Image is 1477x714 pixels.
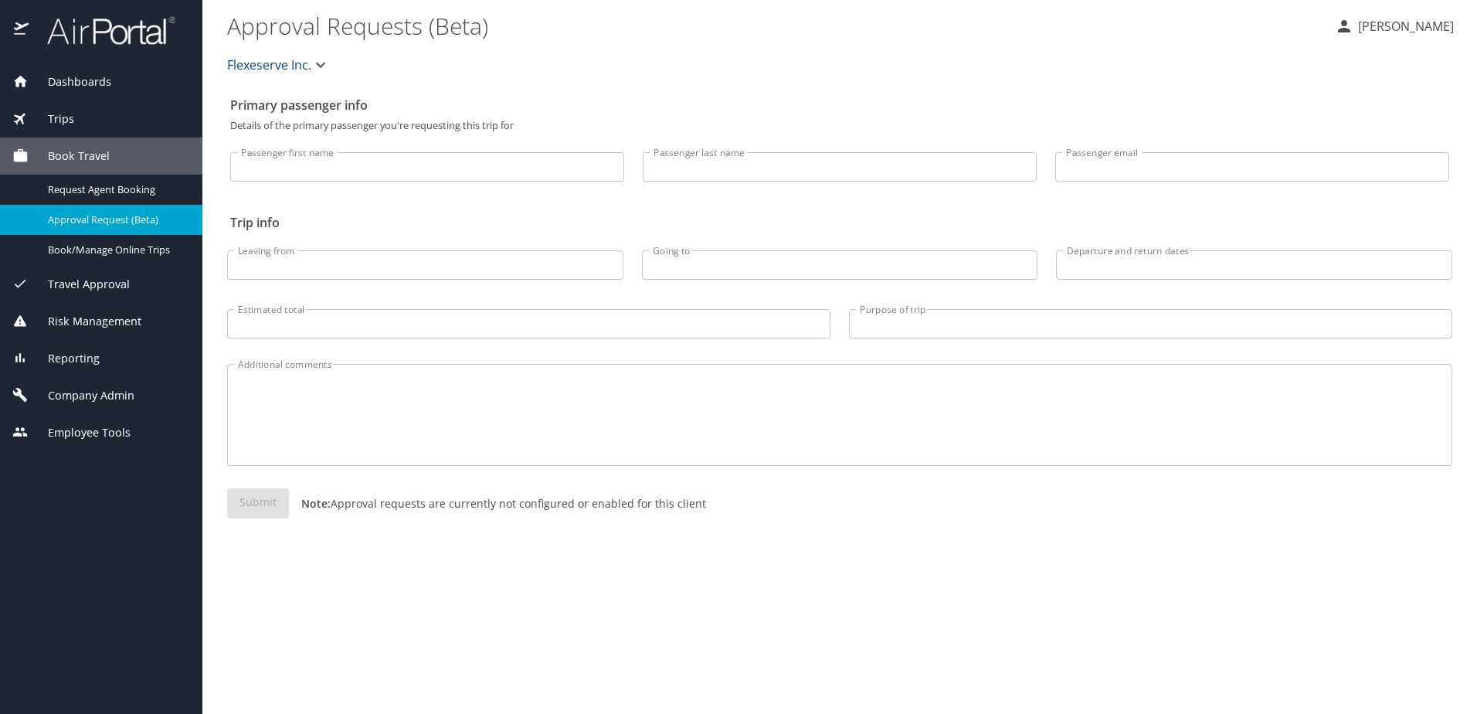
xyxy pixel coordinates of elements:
span: Dashboards [29,73,111,90]
img: airportal-logo.png [30,15,175,46]
h2: Primary passenger info [230,93,1449,117]
p: Approval requests are currently not configured or enabled for this client [289,495,706,512]
span: Risk Management [29,313,141,330]
img: icon-airportal.png [14,15,30,46]
h2: Trip info [230,210,1449,235]
span: Company Admin [29,387,134,404]
span: Travel Approval [29,276,130,293]
span: Approval Request (Beta) [48,212,184,227]
p: [PERSON_NAME] [1353,17,1454,36]
h1: Approval Requests (Beta) [227,2,1323,49]
button: Flexeserve Inc. [221,49,336,80]
span: Flexeserve Inc. [227,54,311,76]
button: [PERSON_NAME] [1329,12,1460,40]
span: Book Travel [29,148,110,165]
strong: Note: [301,496,331,511]
span: Trips [29,110,74,127]
span: Employee Tools [29,424,131,441]
span: Request Agent Booking [48,182,184,197]
span: Book/Manage Online Trips [48,243,184,257]
p: Details of the primary passenger you're requesting this trip for [230,121,1449,131]
span: Reporting [29,350,100,367]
